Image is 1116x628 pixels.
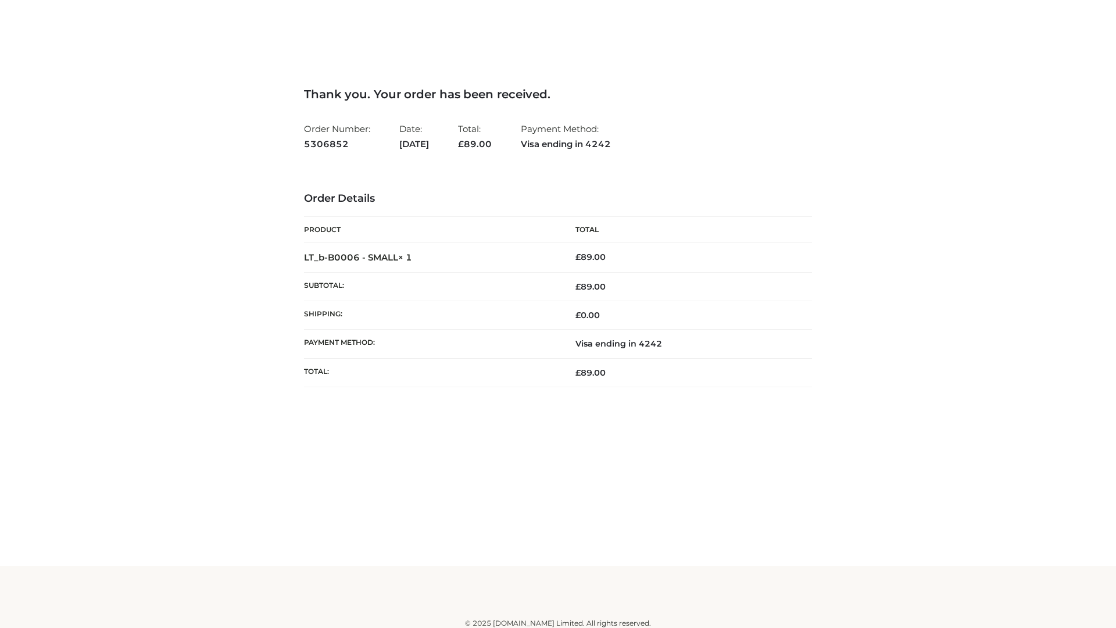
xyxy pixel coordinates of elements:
th: Subtotal: [304,272,558,301]
h3: Thank you. Your order has been received. [304,87,812,101]
span: £ [575,281,581,292]
h3: Order Details [304,192,812,205]
strong: [DATE] [399,137,429,152]
li: Date: [399,119,429,154]
span: £ [575,310,581,320]
span: 89.00 [458,138,492,149]
bdi: 89.00 [575,252,606,262]
span: 89.00 [575,281,606,292]
th: Payment method: [304,330,558,358]
strong: × 1 [398,252,412,263]
strong: Visa ending in 4242 [521,137,611,152]
strong: LT_b-B0006 - SMALL [304,252,412,263]
th: Shipping: [304,301,558,330]
span: £ [458,138,464,149]
bdi: 0.00 [575,310,600,320]
li: Order Number: [304,119,370,154]
span: 89.00 [575,367,606,378]
span: £ [575,252,581,262]
td: Visa ending in 4242 [558,330,812,358]
span: £ [575,367,581,378]
strong: 5306852 [304,137,370,152]
th: Total: [304,358,558,387]
li: Payment Method: [521,119,611,154]
th: Product [304,217,558,243]
th: Total [558,217,812,243]
li: Total: [458,119,492,154]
